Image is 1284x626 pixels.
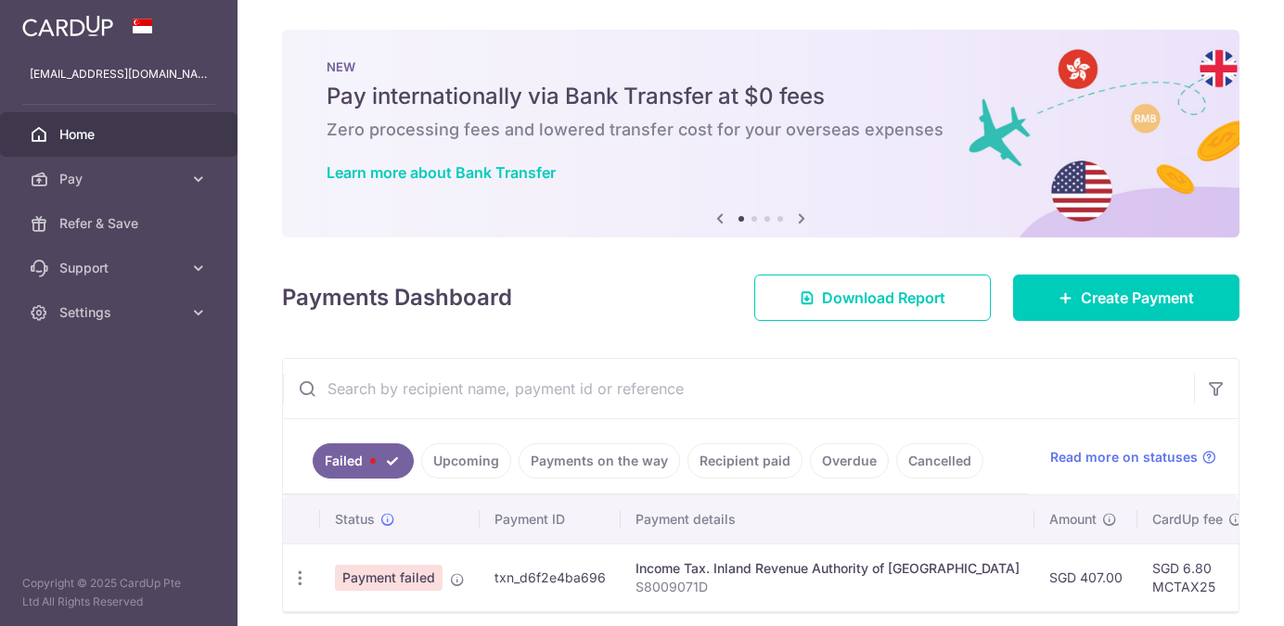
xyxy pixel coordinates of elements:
a: Recipient paid [687,443,802,479]
h4: Payments Dashboard [282,281,512,314]
a: Download Report [754,275,991,321]
a: Payments on the way [519,443,680,479]
td: SGD 6.80 MCTAX25 [1137,543,1258,611]
a: Read more on statuses [1050,448,1216,466]
span: CardUp fee [1152,510,1223,529]
span: Download Report [822,287,945,309]
div: Income Tax. Inland Revenue Authority of [GEOGRAPHIC_DATA] [636,559,1020,578]
a: Failed [313,443,414,479]
span: Home [59,125,182,144]
h6: Zero processing fees and lowered transfer cost for your overseas expenses [327,119,1195,141]
a: Cancelled [896,443,983,479]
td: txn_d6f2e4ba696 [480,543,621,611]
p: [EMAIL_ADDRESS][DOMAIN_NAME] [30,65,208,83]
th: Payment ID [480,495,621,543]
th: Payment details [621,495,1034,543]
span: Settings [59,303,182,322]
a: Learn more about Bank Transfer [327,163,556,182]
span: Pay [59,170,182,188]
img: Bank transfer banner [282,30,1239,237]
img: CardUp [22,15,113,37]
span: Read more on statuses [1050,448,1198,466]
p: NEW [327,59,1195,74]
span: Status [335,510,375,529]
p: S8009071D [636,578,1020,596]
span: Create Payment [1081,287,1194,309]
a: Create Payment [1013,275,1239,321]
span: Support [59,259,182,277]
a: Upcoming [421,443,511,479]
input: Search by recipient name, payment id or reference [283,359,1194,418]
span: Payment failed [335,565,443,591]
span: Amount [1049,510,1097,529]
h5: Pay internationally via Bank Transfer at $0 fees [327,82,1195,111]
span: Refer & Save [59,214,182,233]
td: SGD 407.00 [1034,543,1137,611]
a: Overdue [810,443,889,479]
